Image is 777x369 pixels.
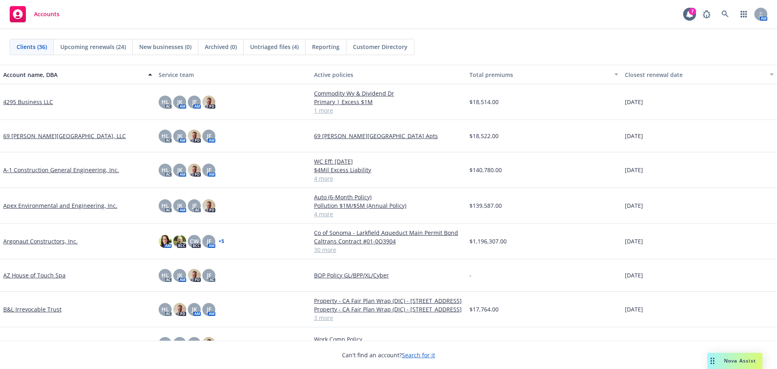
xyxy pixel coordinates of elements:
[188,130,201,143] img: photo
[625,305,643,314] span: [DATE]
[139,43,191,51] span: New businesses (0)
[202,337,215,350] img: photo
[192,201,197,210] span: JF
[469,201,502,210] span: $139,587.00
[314,210,463,218] a: 4 more
[707,353,718,369] div: Drag to move
[163,339,168,348] span: JF
[707,353,762,369] button: Nova Assist
[625,201,643,210] span: [DATE]
[177,271,183,279] span: JK
[173,303,186,316] img: photo
[314,132,463,140] a: 69 [PERSON_NAME][GEOGRAPHIC_DATA] Apts
[3,339,54,348] a: Desert MVMT, LLC:
[17,43,47,51] span: Clients (36)
[177,166,183,174] span: JK
[3,305,62,314] a: B&L Irrevocable Trust
[177,201,183,210] span: JK
[161,132,169,140] span: HL
[724,357,756,364] span: Nova Assist
[314,245,463,254] a: 30 more
[314,228,463,237] a: Co of Sonoma - Larkfield Aqueduct Main Permit Bond
[176,339,184,348] span: HL
[625,271,643,279] span: [DATE]
[625,166,643,174] span: [DATE]
[3,132,126,140] a: 69 [PERSON_NAME][GEOGRAPHIC_DATA], LLC
[314,174,463,183] a: 4 more
[188,164,201,177] img: photo
[469,305,499,314] span: $17,764.00
[3,201,117,210] a: Apex Environmental and Engineering, Inc.
[3,70,143,79] div: Account name, DBA
[3,98,53,106] a: 4295 Business LLC
[314,166,463,174] a: $4Mil Excess Liability
[469,271,471,279] span: -
[469,98,499,106] span: $18,514.00
[314,201,463,210] a: Pollution $1M/$5M (Annual Policy)
[192,305,197,314] span: JK
[314,335,463,343] a: Work Comp Policy
[207,237,211,245] span: JF
[625,132,643,140] span: [DATE]
[314,106,463,115] a: 1 more
[161,271,169,279] span: HL
[207,305,211,314] span: JF
[192,339,197,348] span: JK
[469,132,499,140] span: $18,522.00
[205,43,237,51] span: Archived (0)
[625,339,643,348] span: [DATE]
[353,43,408,51] span: Customer Directory
[469,339,495,348] span: $2,390.00
[207,166,211,174] span: JF
[177,132,183,140] span: JK
[314,314,463,322] a: 3 more
[625,237,643,245] span: [DATE]
[177,98,183,106] span: JK
[207,271,211,279] span: JF
[34,11,59,17] span: Accounts
[311,65,466,84] button: Active policies
[6,3,63,26] a: Accounts
[250,43,299,51] span: Untriaged files (4)
[202,96,215,109] img: photo
[625,98,643,106] span: [DATE]
[3,237,78,245] a: Argonaut Constructors, Inc.
[161,201,169,210] span: HL
[402,351,435,359] a: Search for it
[161,98,169,106] span: HL
[689,8,696,15] div: 7
[314,237,463,245] a: Caltrans Contract #01-0Q3904
[342,351,435,359] span: Can't find an account?
[3,271,66,279] a: AZ House of Touch Spa
[314,193,463,201] a: Auto (6-Month Policy)
[314,89,463,98] a: Commodity Wy & Dividend Dr
[161,305,169,314] span: HL
[190,237,199,245] span: CW
[314,157,463,166] a: WC Eff: [DATE]
[155,65,311,84] button: Service team
[314,70,463,79] div: Active policies
[717,6,733,22] a: Search
[314,296,463,305] a: Property - CA Fair Plan Wrap (DIC) - [STREET_ADDRESS]
[60,43,126,51] span: Upcoming renewals (24)
[192,98,197,106] span: JF
[469,166,502,174] span: $140,780.00
[159,235,172,248] img: photo
[202,199,215,212] img: photo
[207,132,211,140] span: JF
[173,235,186,248] img: photo
[3,166,119,174] a: A-1 Construction General Engineering, Inc.
[736,6,752,22] a: Switch app
[466,65,622,84] button: Total premiums
[219,239,224,244] a: + 5
[188,269,201,282] img: photo
[161,166,169,174] span: HL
